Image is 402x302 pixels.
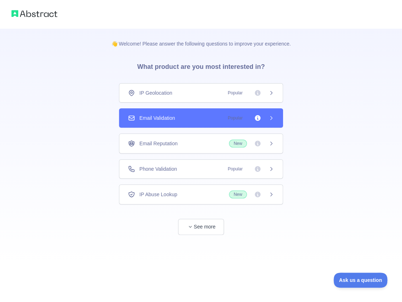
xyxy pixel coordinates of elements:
[224,165,247,173] span: Popular
[334,273,388,288] iframe: Toggle Customer Support
[139,165,177,173] span: Phone Validation
[178,219,224,235] button: See more
[229,140,247,147] span: New
[100,29,302,47] p: 👋 Welcome! Please answer the following questions to improve your experience.
[11,9,57,19] img: Abstract logo
[224,89,247,96] span: Popular
[229,190,247,198] span: New
[139,140,178,147] span: Email Reputation
[126,47,276,83] h3: What product are you most interested in?
[139,89,172,96] span: IP Geolocation
[139,191,177,198] span: IP Abuse Lookup
[139,114,175,122] span: Email Validation
[224,114,247,122] span: Popular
